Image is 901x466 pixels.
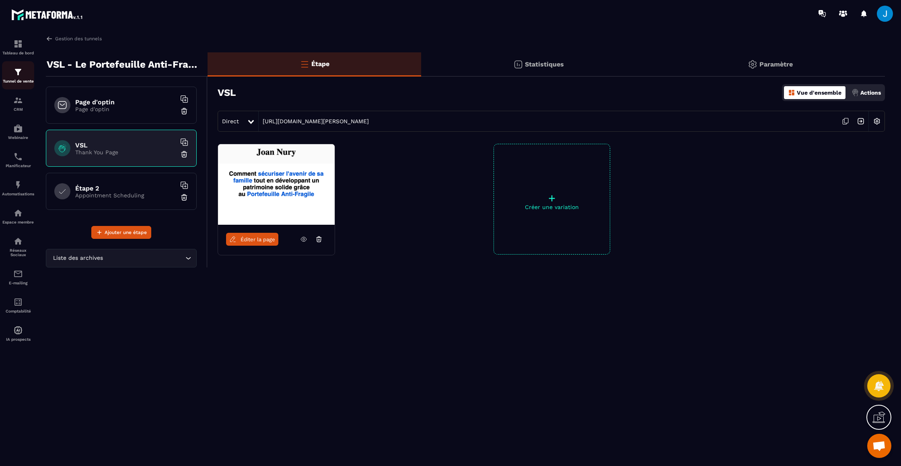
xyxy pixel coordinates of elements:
[226,233,278,246] a: Éditer la page
[180,150,188,158] img: trash
[241,236,275,242] span: Éditer la page
[2,135,34,140] p: Webinaire
[75,98,176,106] h6: Page d'optin
[300,59,309,69] img: bars-o.4a397970.svg
[2,263,34,291] a: emailemailE-mailing
[13,325,23,335] img: automations
[525,60,564,68] p: Statistiques
[2,202,34,230] a: automationsautomationsEspace membre
[259,118,369,124] a: [URL][DOMAIN_NAME][PERSON_NAME]
[867,434,891,458] a: Ouvrir le chat
[46,249,197,267] div: Search for option
[2,281,34,285] p: E-mailing
[13,39,23,49] img: formation
[2,291,34,319] a: accountantaccountantComptabilité
[47,56,202,72] p: VSL - Le Portefeuille Anti-Fragile - PUB
[180,193,188,201] img: trash
[311,60,329,68] p: Étape
[860,89,881,96] p: Actions
[46,35,53,42] img: arrow
[218,87,236,98] h3: VSL
[11,7,84,22] img: logo
[2,337,34,342] p: IA prospects
[788,89,795,96] img: dashboard-orange.40269519.svg
[91,226,151,239] button: Ajouter une étape
[218,144,335,225] img: image
[46,35,102,42] a: Gestion des tunnels
[222,118,239,124] span: Direct
[13,269,23,279] img: email
[759,60,793,68] p: Paramètre
[2,89,34,118] a: formationformationCRM
[748,60,757,69] img: setting-gr.5f69749f.svg
[2,192,34,196] p: Automatisations
[13,208,23,218] img: automations
[13,180,23,190] img: automations
[2,230,34,263] a: social-networksocial-networkRéseaux Sociaux
[13,67,23,77] img: formation
[852,89,859,96] img: actions.d6e523a2.png
[105,228,147,236] span: Ajouter une étape
[2,107,34,112] p: CRM
[797,89,841,96] p: Vue d'ensemble
[13,95,23,105] img: formation
[513,60,523,69] img: stats.20deebd0.svg
[2,51,34,55] p: Tableau de bord
[75,184,176,192] h6: Étape 2
[2,248,34,257] p: Réseaux Sociaux
[494,193,610,204] p: +
[105,254,183,263] input: Search for option
[869,114,885,129] img: setting-w.858f3a88.svg
[2,220,34,224] p: Espace membre
[494,204,610,210] p: Créer une variation
[2,174,34,202] a: automationsautomationsAutomatisations
[180,107,188,115] img: trash
[853,114,868,129] img: arrow-next.bcc2205e.svg
[2,164,34,168] p: Planificateur
[2,33,34,61] a: formationformationTableau de bord
[13,297,23,307] img: accountant
[75,141,176,149] h6: VSL
[13,152,23,162] img: scheduler
[2,118,34,146] a: automationsautomationsWebinaire
[75,149,176,155] p: Thank You Page
[13,124,23,133] img: automations
[75,106,176,112] p: Page d'optin
[2,79,34,83] p: Tunnel de vente
[51,254,105,263] span: Liste des archives
[2,309,34,313] p: Comptabilité
[2,146,34,174] a: schedulerschedulerPlanificateur
[75,192,176,199] p: Appointment Scheduling
[2,61,34,89] a: formationformationTunnel de vente
[13,236,23,246] img: social-network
